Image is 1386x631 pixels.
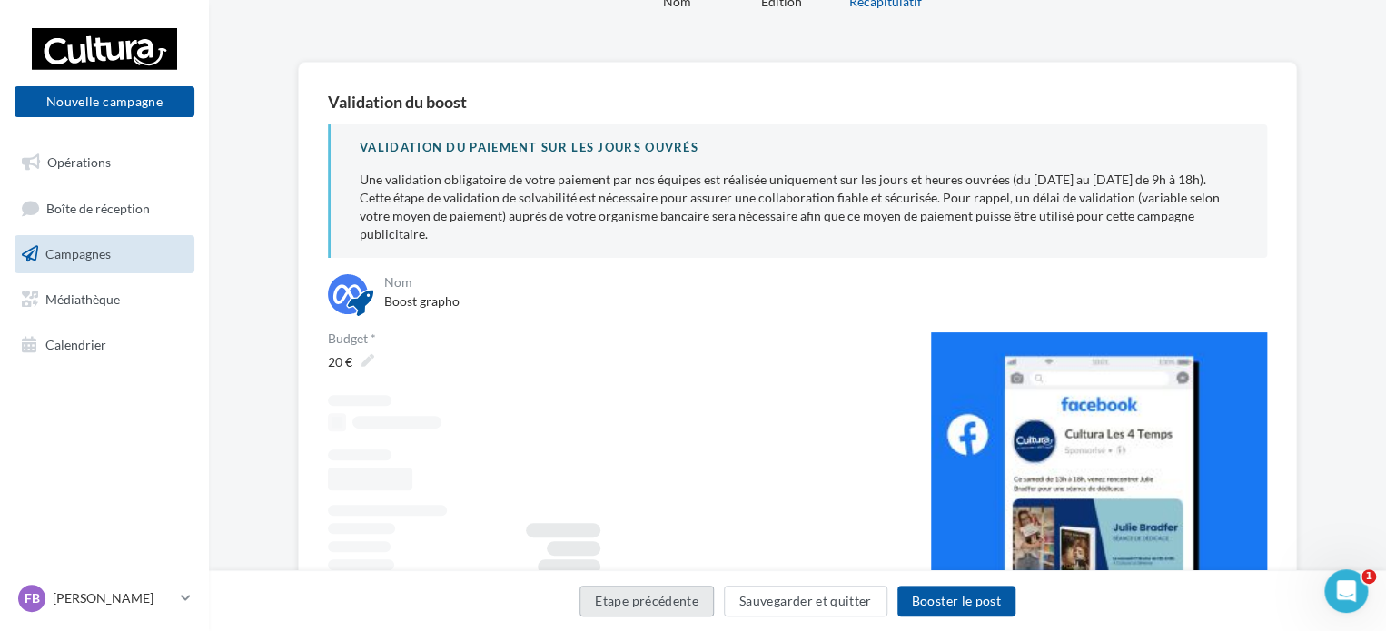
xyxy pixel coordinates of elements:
div: Boost grapho [381,272,1267,318]
label: Budget * [328,332,902,345]
a: Campagnes [11,235,198,273]
p: [PERSON_NAME] [53,589,173,607]
button: Nouvelle campagne [15,86,194,117]
div: Validation du paiement sur les jours ouvrés [360,139,1238,156]
button: Sauvegarder et quitter [724,586,887,616]
span: Campagnes [45,246,111,261]
span: Calendrier [45,336,106,351]
div: Nom [384,276,1263,289]
iframe: Intercom live chat [1324,569,1368,613]
span: 20 € [328,350,374,375]
span: Opérations [47,154,111,170]
div: Validation du boost [328,94,467,110]
a: Calendrier [11,326,198,364]
button: Booster le post [897,586,1015,616]
a: Opérations [11,143,198,182]
img: operation-preview [931,332,1267,626]
span: Boîte de réception [46,200,150,215]
a: Médiathèque [11,281,198,319]
a: FB [PERSON_NAME] [15,581,194,616]
p: Une validation obligatoire de votre paiement par nos équipes est réalisée uniquement sur les jour... [360,171,1238,243]
button: Etape précédente [579,586,714,616]
span: 1 [1361,569,1376,584]
span: FB [25,589,40,607]
span: Médiathèque [45,291,120,307]
a: Boîte de réception [11,189,198,228]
